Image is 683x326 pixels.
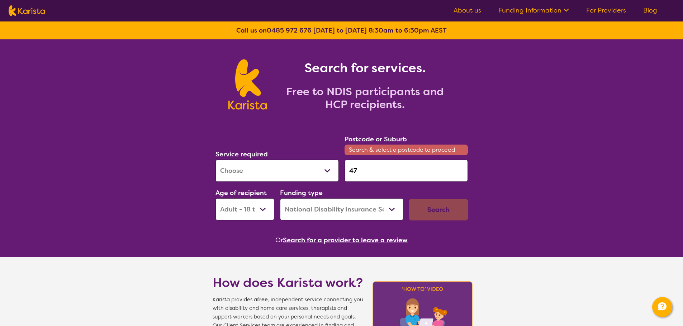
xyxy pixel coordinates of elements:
[257,296,268,303] b: free
[215,150,268,159] label: Service required
[236,26,447,35] b: Call us on [DATE] to [DATE] 8:30am to 6:30pm AEST
[280,189,323,197] label: Funding type
[586,6,626,15] a: For Providers
[652,297,672,317] button: Channel Menu
[454,6,481,15] a: About us
[267,26,312,35] a: 0485 972 676
[9,5,45,16] img: Karista logo
[275,235,283,245] span: Or
[213,274,363,291] h1: How does Karista work?
[228,59,267,110] img: Karista logo
[215,189,267,197] label: Age of recipient
[345,145,468,155] span: Search & select a postcode to proceed
[283,235,408,245] button: Search for a provider to leave a review
[345,135,407,143] label: Postcode or Suburb
[643,6,657,15] a: Blog
[275,59,455,77] h1: Search for services.
[275,85,455,111] h2: Free to NDIS participants and HCP recipients.
[498,6,569,15] a: Funding Information
[345,160,468,182] input: Type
